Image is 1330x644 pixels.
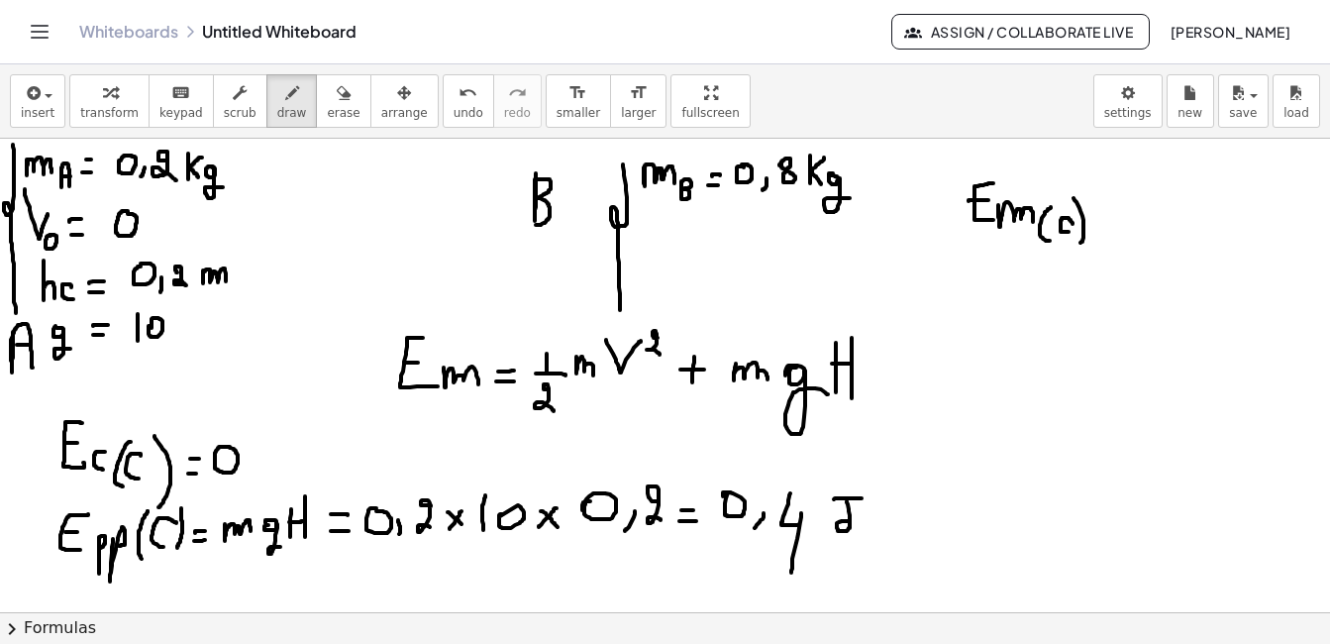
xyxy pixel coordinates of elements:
a: Whiteboards [79,22,178,42]
button: redoredo [493,74,542,128]
button: scrub [213,74,267,128]
button: load [1273,74,1320,128]
button: new [1167,74,1214,128]
button: transform [69,74,150,128]
span: smaller [557,106,600,120]
span: insert [21,106,54,120]
span: redo [504,106,531,120]
span: transform [80,106,139,120]
button: Assign / Collaborate Live [891,14,1150,50]
button: save [1218,74,1269,128]
span: draw [277,106,307,120]
i: format_size [568,81,587,105]
i: keyboard [171,81,190,105]
span: keypad [159,106,203,120]
span: [PERSON_NAME] [1170,23,1290,41]
button: settings [1093,74,1163,128]
button: [PERSON_NAME] [1154,14,1306,50]
span: undo [454,106,483,120]
i: undo [459,81,477,105]
span: arrange [381,106,428,120]
span: fullscreen [681,106,739,120]
i: format_size [629,81,648,105]
span: Assign / Collaborate Live [908,23,1133,41]
button: keyboardkeypad [149,74,214,128]
button: format_sizesmaller [546,74,611,128]
button: erase [316,74,370,128]
button: format_sizelarger [610,74,666,128]
button: draw [266,74,318,128]
span: scrub [224,106,256,120]
button: insert [10,74,65,128]
span: save [1229,106,1257,120]
span: settings [1104,106,1152,120]
button: arrange [370,74,439,128]
button: fullscreen [670,74,750,128]
button: Toggle navigation [24,16,55,48]
i: redo [508,81,527,105]
span: larger [621,106,656,120]
span: new [1177,106,1202,120]
span: load [1283,106,1309,120]
span: erase [327,106,359,120]
button: undoundo [443,74,494,128]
